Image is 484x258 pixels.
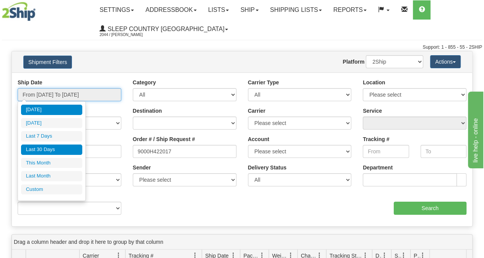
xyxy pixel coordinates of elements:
label: Location [363,79,385,86]
li: Custom [21,184,82,195]
label: Order # / Ship Request # [133,135,195,143]
a: Shipping lists [264,0,328,20]
label: Delivery Status [248,164,287,171]
iframe: chat widget [466,90,483,168]
a: Settings [94,0,140,20]
li: [DATE] [21,118,82,128]
a: Addressbook [140,0,202,20]
input: From [363,145,409,158]
label: Category [133,79,156,86]
a: Lists [202,0,235,20]
li: Last 7 Days [21,131,82,141]
button: Shipment Filters [23,56,72,69]
label: Platform [343,58,365,66]
label: Sender [133,164,151,171]
label: Ship Date [18,79,42,86]
a: Ship [235,0,264,20]
div: Support: 1 - 855 - 55 - 2SHIP [2,44,482,51]
li: [DATE] [21,105,82,115]
label: Service [363,107,382,115]
li: Last Month [21,171,82,181]
label: Account [248,135,269,143]
label: Carrier Type [248,79,279,86]
li: Last 30 Days [21,145,82,155]
a: Sleep Country [GEOGRAPHIC_DATA] 2044 / [PERSON_NAME] [94,20,234,39]
label: Destination [133,107,162,115]
input: To [420,145,466,158]
img: logo2044.jpg [2,2,36,21]
label: Tracking # [363,135,389,143]
label: Department [363,164,393,171]
input: Search [394,202,467,215]
label: Carrier [248,107,266,115]
span: 2044 / [PERSON_NAME] [99,31,157,39]
li: This Month [21,158,82,168]
span: Sleep Country [GEOGRAPHIC_DATA] [106,26,224,32]
a: Reports [328,0,372,20]
button: Actions [430,55,461,68]
div: live help - online [6,5,71,14]
div: grid grouping header [12,235,472,250]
